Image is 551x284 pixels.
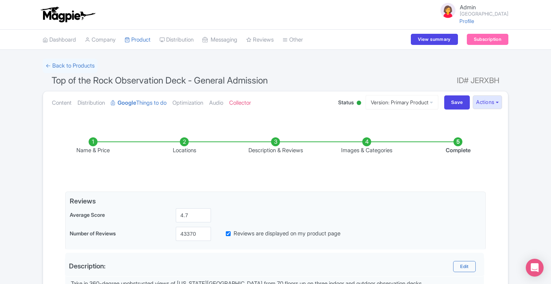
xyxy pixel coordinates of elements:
a: View summary [411,34,458,45]
a: Distribution [77,91,105,115]
img: avatar_key_member-9c1dde93af8b07d7383eb8b5fb890c87.png [439,1,457,19]
a: Dashboard [43,30,76,50]
li: Complete [412,137,504,155]
a: Edit [453,261,475,272]
a: GoogleThings to do [111,91,166,115]
li: Name & Price [47,137,139,155]
li: Locations [139,137,230,155]
a: Product [125,30,151,50]
span: Average Score [70,212,105,218]
span: Top of the Rock Observation Deck - General Admission [52,75,268,86]
span: Description: [69,262,106,270]
a: ← Back to Products [43,59,98,73]
div: Active [355,98,363,109]
a: Reviews [246,30,274,50]
input: Save [444,95,470,110]
span: ID# JERXBH [457,73,499,88]
a: Other [283,30,303,50]
a: Subscription [467,34,508,45]
img: logo-ab69f6fb50320c5b225c76a69d11143b.png [39,6,96,23]
a: Audio [209,91,223,115]
a: Messaging [202,30,237,50]
div: Open Intercom Messenger [526,259,544,277]
li: Images & Categories [321,137,412,155]
span: Reviews [70,196,481,206]
a: Distribution [159,30,194,50]
a: Collector [229,91,251,115]
a: Admin [GEOGRAPHIC_DATA] [435,1,508,19]
strong: Google [118,99,136,107]
span: Status [338,98,354,106]
label: Reviews are displayed on my product page [234,229,340,238]
a: Content [52,91,72,115]
a: Profile [459,18,474,24]
li: Description & Reviews [230,137,321,155]
button: Actions [473,95,502,109]
span: Admin [460,4,476,11]
a: Optimization [172,91,203,115]
span: Number of Reviews [70,230,116,236]
a: Company [85,30,116,50]
a: Version: Primary Product [366,95,438,110]
small: [GEOGRAPHIC_DATA] [460,12,508,16]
